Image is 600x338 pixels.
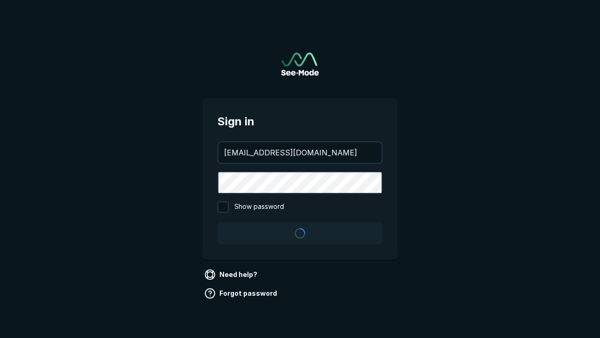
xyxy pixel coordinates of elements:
a: Go to sign in [281,53,319,76]
span: Sign in [217,113,382,130]
span: Show password [234,201,284,213]
input: your@email.com [218,142,382,163]
img: See-Mode Logo [281,53,319,76]
a: Need help? [202,267,261,282]
a: Forgot password [202,286,281,301]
